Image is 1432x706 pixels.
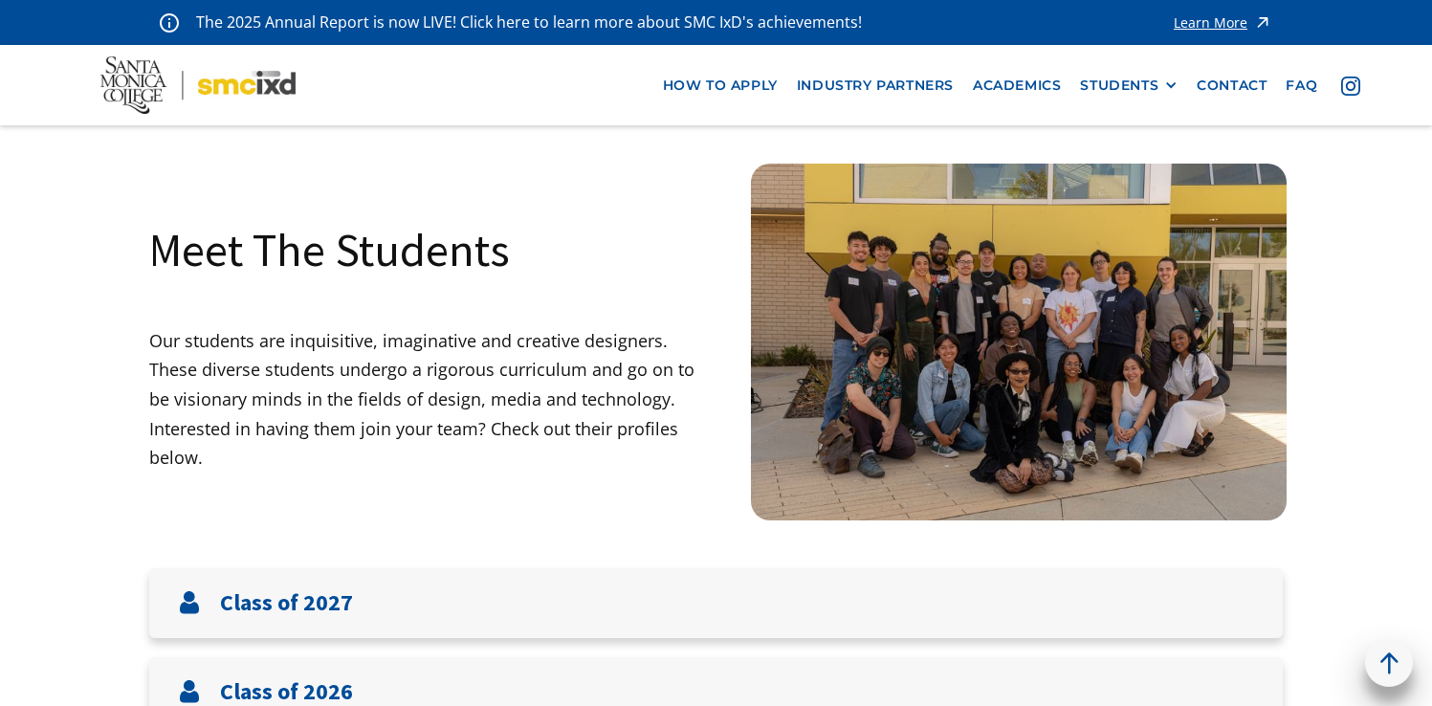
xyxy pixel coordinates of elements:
[196,10,864,35] p: The 2025 Annual Report is now LIVE! Click here to learn more about SMC IxD's achievements!
[178,591,201,614] img: User icon
[787,68,963,103] a: industry partners
[149,326,716,473] p: Our students are inquisitive, imaginative and creative designers. These diverse students undergo ...
[1174,10,1272,35] a: Learn More
[1187,68,1276,103] a: contact
[220,678,353,706] h3: Class of 2026
[1365,639,1413,687] a: back to top
[1276,68,1327,103] a: faq
[1253,10,1272,35] img: icon - arrow - alert
[1174,16,1247,30] div: Learn More
[220,589,353,617] h3: Class of 2027
[149,220,510,279] h1: Meet The Students
[653,68,787,103] a: how to apply
[100,56,296,114] img: Santa Monica College - SMC IxD logo
[1341,77,1360,96] img: icon - instagram
[160,12,179,33] img: icon - information - alert
[963,68,1070,103] a: Academics
[1080,77,1178,94] div: STUDENTS
[1080,77,1158,94] div: STUDENTS
[178,680,201,703] img: User icon
[751,164,1287,520] img: Santa Monica College IxD Students engaging with industry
